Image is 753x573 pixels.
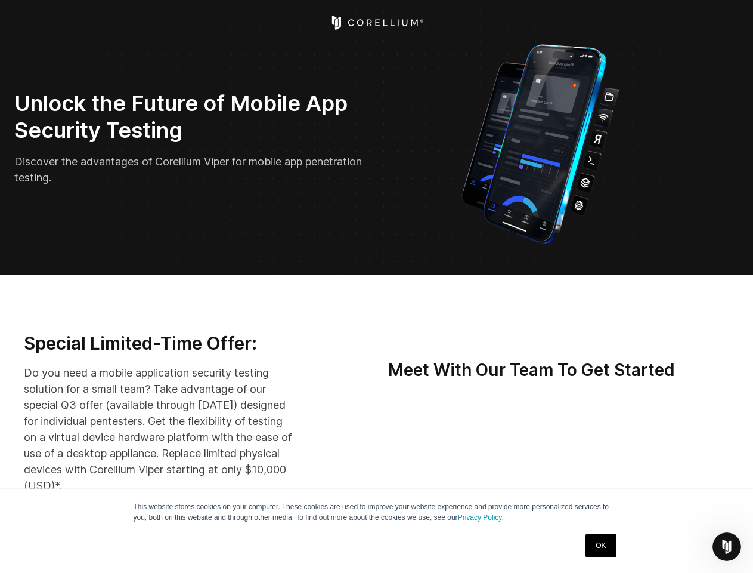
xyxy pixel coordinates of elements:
a: Privacy Policy. [458,513,504,522]
strong: Meet With Our Team To Get Started [388,360,675,380]
p: This website stores cookies on your computer. These cookies are used to improve your website expe... [134,501,620,523]
a: Corellium Home [329,16,424,30]
h3: Special Limited-Time Offer: [24,332,295,355]
span: Discover the advantages of Corellium Viper for mobile app penetration testing. [14,155,362,184]
iframe: Intercom live chat [712,532,741,561]
img: Corellium_VIPER_Hero_1_1x [451,38,630,247]
h2: Unlock the Future of Mobile App Security Testing [14,90,368,144]
a: OK [585,534,616,557]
